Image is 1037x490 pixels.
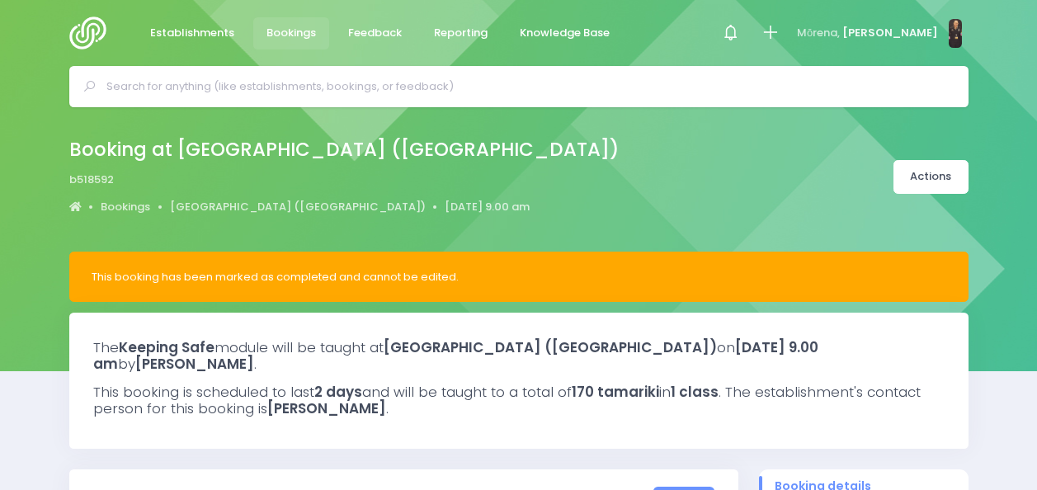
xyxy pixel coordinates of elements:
span: b518592 [69,172,114,188]
h3: This booking is scheduled to last and will be taught to a total of in . The establishment's conta... [93,384,945,417]
a: Reporting [421,17,502,49]
strong: [PERSON_NAME] [267,398,386,418]
strong: 170 tamariki [572,382,659,402]
span: Mōrena, [797,25,840,41]
a: Knowledge Base [507,17,624,49]
span: Bookings [266,25,316,41]
span: Knowledge Base [520,25,610,41]
a: Establishments [137,17,248,49]
span: Feedback [348,25,402,41]
a: Feedback [335,17,416,49]
h2: Booking at [GEOGRAPHIC_DATA] ([GEOGRAPHIC_DATA]) [69,139,619,161]
span: [PERSON_NAME] [842,25,938,41]
a: [DATE] 9.00 am [445,199,530,215]
strong: 2 days [314,382,362,402]
strong: [PERSON_NAME] [135,354,254,374]
a: [GEOGRAPHIC_DATA] ([GEOGRAPHIC_DATA]) [170,199,426,215]
span: Establishments [150,25,234,41]
strong: [DATE] 9.00 am [93,337,818,374]
input: Search for anything (like establishments, bookings, or feedback) [106,74,945,99]
a: Bookings [253,17,330,49]
a: Actions [893,160,969,194]
img: Logo [69,16,116,49]
span: Reporting [434,25,488,41]
strong: [GEOGRAPHIC_DATA] ([GEOGRAPHIC_DATA]) [384,337,717,357]
strong: 1 class [671,382,719,402]
strong: Keeping Safe [119,337,214,357]
img: N [949,19,962,48]
div: This booking has been marked as completed and cannot be edited. [92,269,946,285]
h3: The module will be taught at on by . [93,339,945,373]
a: Bookings [101,199,150,215]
